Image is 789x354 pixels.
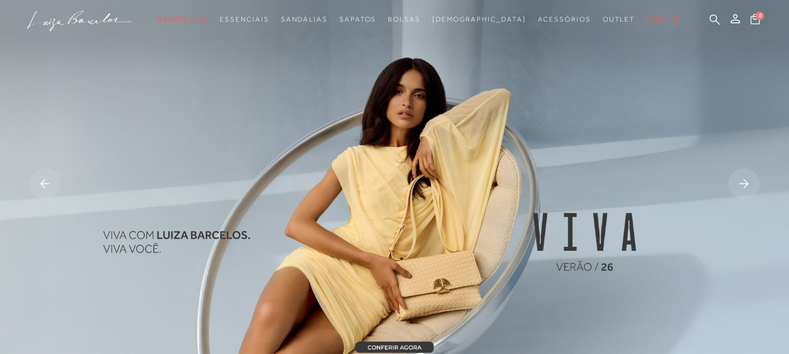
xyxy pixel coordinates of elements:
[388,15,420,23] span: Bolsas
[603,9,635,30] a: noSubCategoriesText
[339,9,376,30] a: noSubCategoriesText
[538,9,591,30] a: noSubCategoriesText
[158,15,208,23] span: Verão Viva
[432,15,526,23] span: [DEMOGRAPHIC_DATA]
[756,12,764,20] span: 0
[220,9,269,30] a: noSubCategoriesText
[432,9,526,30] a: noSubCategoriesText
[220,15,269,23] span: Essenciais
[538,15,591,23] span: Acessórios
[281,9,328,30] a: noSubCategoriesText
[647,9,680,30] a: BLOG LB
[158,9,208,30] a: noSubCategoriesText
[281,15,328,23] span: Sandálias
[388,9,420,30] a: noSubCategoriesText
[339,15,376,23] span: Sapatos
[603,15,635,23] span: Outlet
[747,13,763,29] button: 0
[647,15,680,23] span: BLOG LB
